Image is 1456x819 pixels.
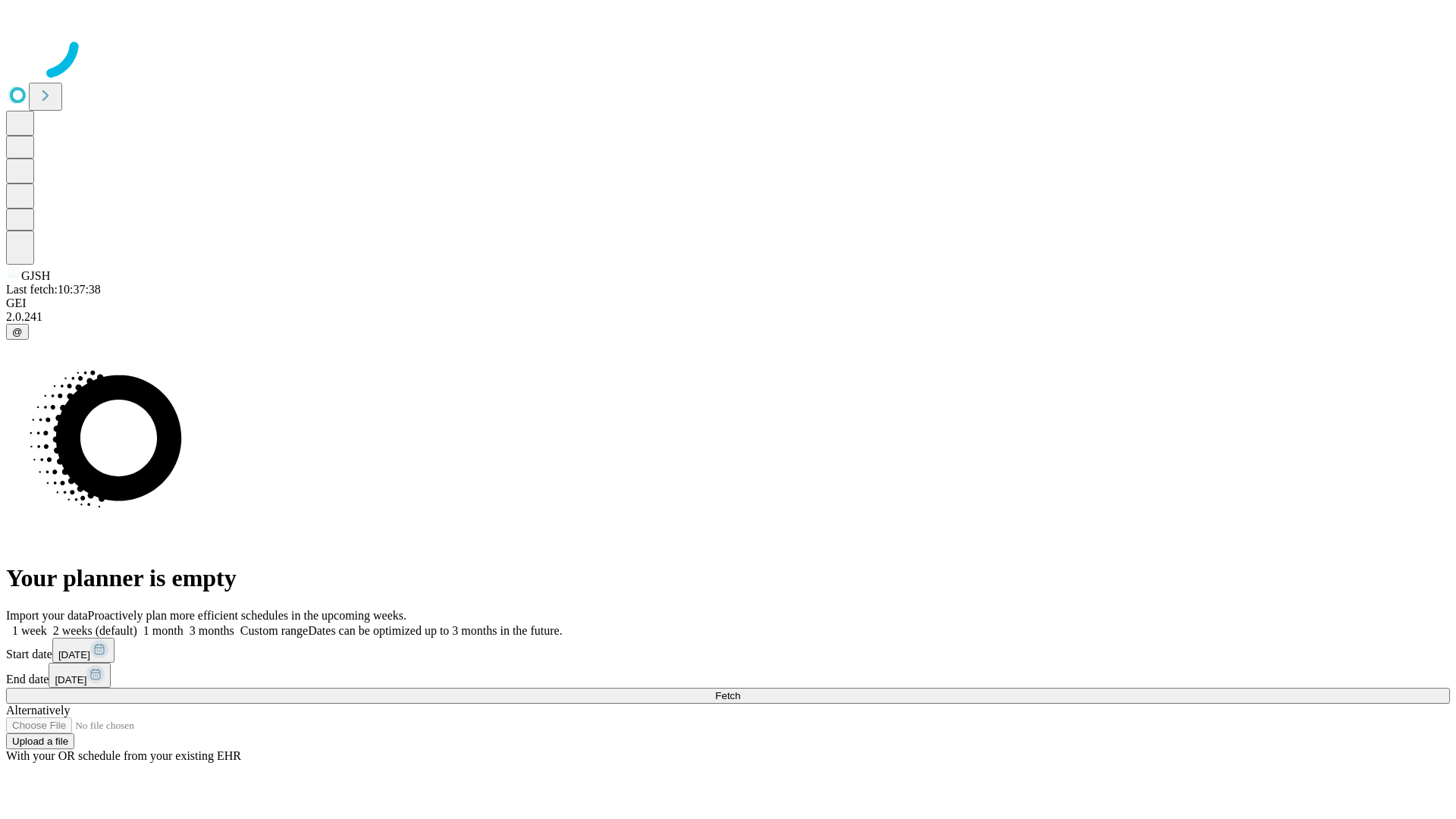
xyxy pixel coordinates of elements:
[240,624,308,637] span: Custom range
[6,663,1450,688] div: End date
[88,609,406,622] span: Proactively plan more efficient schedules in the upcoming weeks.
[190,624,234,637] span: 3 months
[308,624,562,637] span: Dates can be optimized up to 3 months in the future.
[6,283,101,296] span: Last fetch: 10:37:38
[143,624,184,637] span: 1 month
[49,663,111,688] button: [DATE]
[6,609,88,622] span: Import your data
[6,704,70,717] span: Alternatively
[6,638,1450,663] div: Start date
[6,688,1450,704] button: Fetch
[12,326,23,337] span: @
[6,324,29,340] button: @
[58,649,90,661] span: [DATE]
[21,269,50,282] span: GJSH
[12,624,47,637] span: 1 week
[6,297,1450,310] div: GEI
[715,690,740,701] span: Fetch
[55,674,86,686] span: [DATE]
[53,624,137,637] span: 2 weeks (default)
[52,638,115,663] button: [DATE]
[6,564,1450,592] h1: Your planner is empty
[6,733,74,749] button: Upload a file
[6,310,1450,324] div: 2.0.241
[6,749,241,762] span: With your OR schedule from your existing EHR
